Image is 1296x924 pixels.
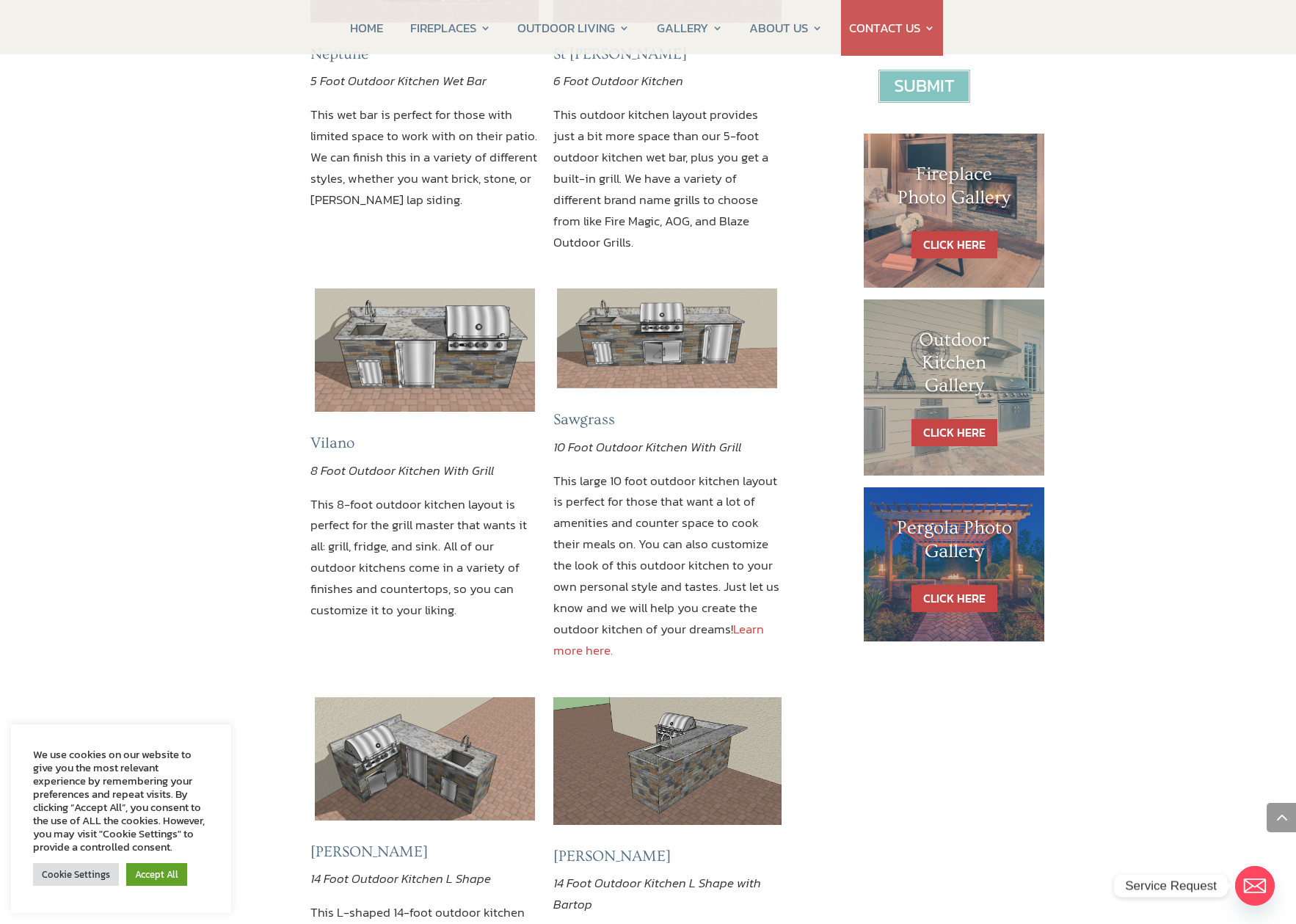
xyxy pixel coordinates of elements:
[553,470,782,661] p: This large 10 foot outdoor kitchen layout is perfect for those that want a lot of amenities and c...
[310,71,487,90] em: 5 Foot Outdoor Kitchen Wet Bar
[553,46,687,62] span: St [PERSON_NAME]
[1235,866,1275,906] a: Email
[33,863,119,886] a: Cookie Settings
[911,585,997,612] a: CLICK HERE
[553,71,683,90] em: 6 Foot Outdoor Kitchen
[33,748,209,854] div: We use cookies on our website to give you the most relevant experience by remembering your prefer...
[911,419,997,446] a: CLICK HERE
[310,869,491,888] em: 14 Foot Outdoor Kitchen L Shape
[310,843,428,860] span: [PERSON_NAME]
[911,231,997,258] a: CLICK HERE
[315,288,535,412] img: 8 foot outdoor kitchen design jacksonville and ormond beach
[310,494,539,621] p: This 8-foot outdoor kitchen layout is perfect for the grill master that wants it all: grill, frid...
[553,619,764,660] a: Learn more here.
[126,863,187,886] a: Accept All
[310,434,354,451] span: Vilano
[878,70,970,103] input: Submit
[553,437,741,456] em: 10 Foot Outdoor Kitchen With Grill
[553,411,615,428] span: Sawgrass
[893,329,1015,405] h1: Outdoor Kitchen Gallery
[315,697,535,821] img: 14 foot outdoor kitchen jacksonville ormond beach
[893,163,1015,216] h1: Fireplace Photo Gallery
[310,461,494,480] em: 8 Foot Outdoor Kitchen With Grill
[557,288,777,388] img: 10 foot outdoor kitchen layout jacksonville ormond beach
[553,697,782,826] img: 14 foot outdoor kitchen with bartop
[310,104,539,211] p: This wet bar is perfect for those with limited space to work with on their patio. We can finish t...
[553,848,671,865] span: [PERSON_NAME]
[553,873,761,914] em: 14 Foot Outdoor Kitchen L Shape with Bartop
[310,46,368,62] a: Neptune
[893,517,1015,570] h1: Pergola Photo Gallery
[553,104,782,252] p: This outdoor kitchen layout provides just a bit more space than our 5-foot outdoor kitchen wet ba...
